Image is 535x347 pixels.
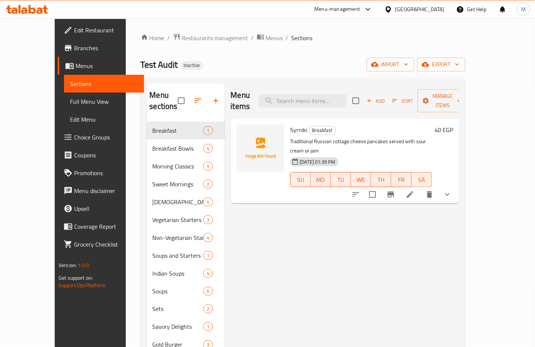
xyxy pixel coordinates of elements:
span: Savory Delights [153,322,204,331]
span: Vegetarian Starters [153,215,204,224]
span: Version: [58,260,77,270]
a: Grocery Checklist [58,235,144,253]
div: [DEMOGRAPHIC_DATA] Starters4 [147,193,225,211]
div: Sweet Mornings2 [147,175,225,193]
span: Soups [153,287,204,296]
div: Sets [153,305,204,314]
div: items [203,322,213,331]
button: FR [391,172,411,187]
a: Menus [58,57,144,75]
a: Home [141,33,165,42]
span: Promotions [74,168,138,177]
img: Syrniki [237,125,284,172]
span: Non-Vegetarian Starters [153,233,204,242]
span: 4 [204,199,212,206]
nav: breadcrumb [141,33,465,43]
span: 4 [204,270,212,277]
span: TU [334,174,348,185]
div: items [203,251,213,260]
span: Syrniki [290,124,308,135]
span: 1.0.0 [78,260,89,270]
div: Inactive [181,61,203,70]
li: / [168,33,170,42]
span: Soups and Starters [153,251,204,260]
a: Promotions [58,164,144,182]
span: Test Audit [141,56,178,73]
div: Soups6 [147,282,225,300]
button: WE [351,172,371,187]
span: Upsell [74,204,138,213]
span: Manage items [424,91,462,110]
span: Select section [348,93,364,109]
li: / [286,33,289,42]
div: items [203,144,213,153]
span: 2 [204,181,212,188]
span: import [373,60,408,69]
span: Choice Groups [74,133,138,142]
div: items [203,126,213,135]
span: 2 [204,306,212,313]
span: Sweet Mornings [153,180,204,189]
button: Branch-specific-item [382,186,400,203]
span: 3 [204,216,212,224]
span: Menus [76,61,138,70]
span: Full Menu View [70,97,138,106]
span: WE [354,174,368,185]
button: TH [371,172,391,187]
div: Indian Starters [153,197,204,206]
span: Menus [266,33,283,42]
h2: Menu items [231,90,250,112]
span: Restaurants management [182,33,248,42]
span: SA [415,174,429,185]
div: Soups and Starters1 [147,247,225,264]
span: [DEMOGRAPHIC_DATA] Starters [153,197,204,206]
span: Grocery Checklist [74,240,138,249]
span: Select all sections [173,93,189,109]
span: SU [294,174,308,185]
button: SA [412,172,432,187]
span: Coupons [74,151,138,160]
button: Sort [391,95,415,107]
a: Upsell [58,200,144,218]
div: items [203,287,213,296]
span: Get support on: [58,273,93,283]
button: import [367,58,414,71]
div: Morning Classics5 [147,157,225,175]
a: Edit Restaurant [58,21,144,39]
a: Menus [257,33,283,43]
button: delete [421,186,439,203]
span: MO [314,174,328,185]
div: Non-Vegetarian Starters4 [147,229,225,247]
span: 1 [204,252,212,259]
span: [DATE] 01:39 PM [297,158,338,166]
span: 1 [204,324,212,331]
span: 5 [204,163,212,170]
span: export [423,60,459,69]
span: Sort sections [189,92,207,110]
a: Edit menu item [406,190,415,199]
span: 4 [204,234,212,241]
div: Menu-management [315,5,360,14]
span: Breakfast [309,126,336,135]
span: M [522,5,526,13]
button: show more [439,186,456,203]
span: Sections [70,79,138,88]
div: items [203,162,213,171]
div: Breakfast Bowls4 [147,139,225,157]
button: Add section [207,92,225,110]
span: TH [374,174,388,185]
button: Manage items [418,89,468,112]
span: 4 [204,145,212,152]
span: Breakfast [153,126,204,135]
div: items [203,269,213,278]
svg: Show Choices [443,190,452,199]
button: Add [364,95,388,107]
span: Sort items [388,95,418,107]
a: Menu disclaimer [58,182,144,200]
span: Select to update [365,187,380,202]
h2: Menu sections [150,90,178,112]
